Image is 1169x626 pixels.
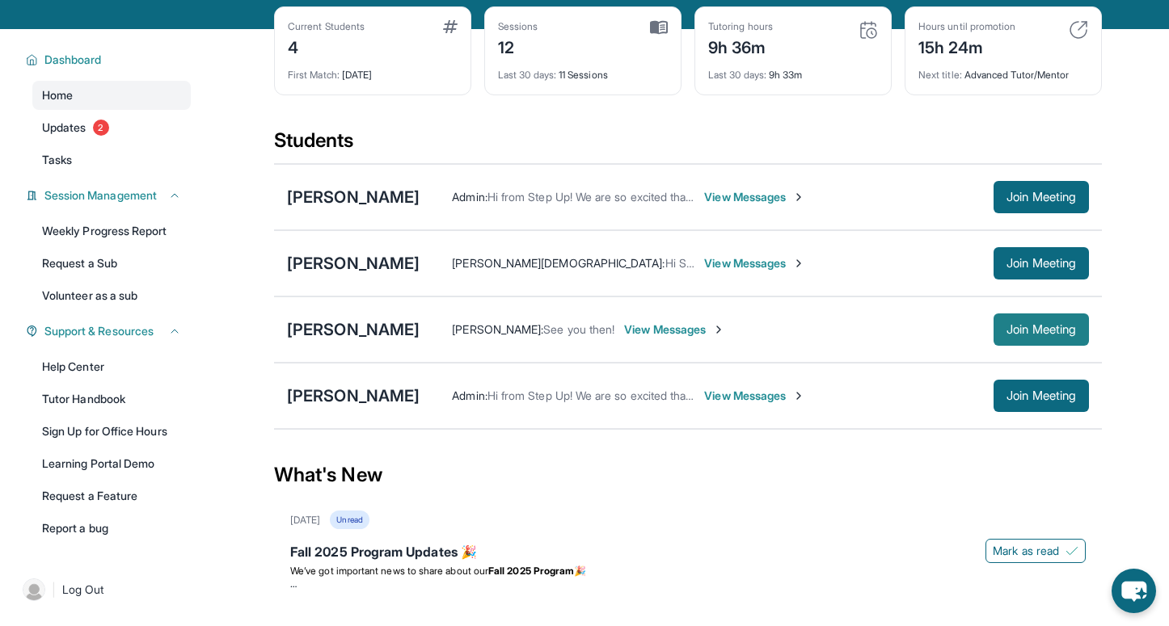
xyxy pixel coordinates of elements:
div: Hours until promotion [918,20,1015,33]
a: Help Center [32,352,191,381]
button: Session Management [38,187,181,204]
span: [PERSON_NAME][DEMOGRAPHIC_DATA] : [452,256,665,270]
span: | [52,580,56,599]
div: Fall 2025 Program Updates 🎉 [290,542,1086,565]
button: Join Meeting [994,247,1089,279]
div: Tutoring hours [708,20,773,33]
span: Log Out [62,582,104,598]
span: Support & Resources [44,323,154,339]
span: Session Management [44,187,157,204]
span: [PERSON_NAME] : [452,322,543,336]
span: Updates [42,120,87,136]
div: Sessions [498,20,538,33]
div: [DATE] [288,59,458,82]
img: Chevron-Right [712,323,725,336]
span: Next title : [918,69,962,81]
div: 9h 36m [708,33,773,59]
span: We’ve got important news to share about our [290,565,488,577]
span: Mark as read [993,543,1059,559]
span: 🎉 [574,565,586,577]
span: Join Meeting [1007,391,1076,401]
span: First Match : [288,69,340,81]
span: Dashboard [44,52,102,68]
img: Chevron-Right [792,257,805,270]
img: card [650,20,668,35]
span: Join Meeting [1007,192,1076,202]
div: 11 Sessions [498,59,668,82]
a: Weekly Progress Report [32,216,191,246]
img: Chevron-Right [792,191,805,204]
a: Tutor Handbook [32,384,191,414]
span: View Messages [704,189,805,205]
a: Sign Up for Office Hours [32,417,191,446]
a: Updates2 [32,113,191,142]
span: 2 [93,120,109,136]
div: 9h 33m [708,59,878,82]
span: Admin : [452,389,487,402]
div: What's New [274,439,1102,510]
span: Tasks [42,152,72,168]
div: [PERSON_NAME] [287,186,420,208]
img: card [859,20,878,40]
img: user-img [23,578,45,601]
img: Mark as read [1066,544,1078,557]
button: chat-button [1112,569,1156,613]
div: 12 [498,33,538,59]
img: card [443,20,458,33]
div: [PERSON_NAME] [287,318,420,341]
button: Dashboard [38,52,181,68]
div: [PERSON_NAME] [287,252,420,275]
a: Request a Sub [32,249,191,278]
span: Admin : [452,190,487,204]
span: Join Meeting [1007,258,1076,268]
span: View Messages [704,388,805,404]
a: Volunteer as a sub [32,281,191,310]
button: Join Meeting [994,181,1089,213]
img: card [1069,20,1088,40]
span: Home [42,87,73,103]
div: Current Students [288,20,365,33]
button: Join Meeting [994,380,1089,412]
strong: Fall 2025 Program [488,565,574,577]
a: |Log Out [16,572,191,607]
button: Join Meeting [994,313,1089,346]
div: Advanced Tutor/Mentor [918,59,1088,82]
span: View Messages [704,255,805,271]
span: Join Meeting [1007,325,1076,334]
a: Learning Portal Demo [32,449,191,478]
a: Home [32,81,191,110]
a: Report a bug [32,514,191,543]
span: Hi Step Up team ! Thank you so much for reminding we will [665,256,970,270]
a: Tasks [32,145,191,174]
div: [PERSON_NAME] [287,384,420,407]
div: Unread [330,510,369,529]
span: Last 30 days : [708,69,766,81]
div: [DATE] [290,514,320,527]
div: Students [274,128,1102,163]
img: Chevron-Right [792,389,805,402]
a: Request a Feature [32,481,191,510]
span: Last 30 days : [498,69,556,81]
span: View Messages [624,321,725,338]
button: Support & Resources [38,323,181,339]
div: 15h 24m [918,33,1015,59]
button: Mark as read [985,539,1086,563]
div: 4 [288,33,365,59]
span: See you then! [543,322,614,336]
